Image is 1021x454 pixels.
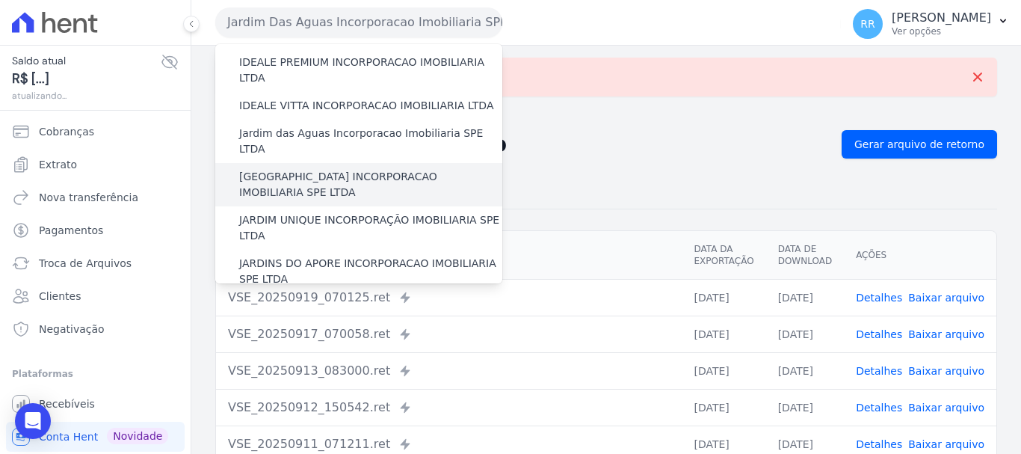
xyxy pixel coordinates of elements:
th: Data da Exportação [682,231,765,280]
div: Open Intercom Messenger [15,403,51,439]
a: Recebíveis [6,389,185,419]
span: Clientes [39,289,81,304]
a: Detalhes [856,292,902,304]
p: [PERSON_NAME] [892,10,991,25]
label: JARDIM UNIQUE INCORPORAÇÃO IMOBILIARIA SPE LTDA [239,212,502,244]
span: Novidade [107,428,168,444]
a: Detalhes [856,402,902,414]
a: Detalhes [856,438,902,450]
a: Cobranças [6,117,185,147]
span: Cobranças [39,124,94,139]
span: Saldo atual [12,53,161,69]
a: Troca de Arquivos [6,248,185,278]
a: Extrato [6,150,185,180]
div: Plataformas [12,365,179,383]
label: Jardim das Aguas Incorporacao Imobiliaria SPE LTDA [239,126,502,157]
span: Gerar arquivo de retorno [854,137,984,152]
span: Pagamentos [39,223,103,238]
div: VSE_20250919_070125.ret [228,289,670,307]
label: [GEOGRAPHIC_DATA] INCORPORACAO IMOBILIARIA SPE LTDA [239,169,502,200]
td: [DATE] [682,352,765,389]
a: Baixar arquivo [908,402,984,414]
label: IDEALE VITTA INCORPORACAO IMOBILIARIA LTDA [239,98,493,114]
span: Extrato [39,157,77,172]
button: RR [PERSON_NAME] Ver opções [841,3,1021,45]
nav: Breadcrumb [215,108,997,124]
label: IDEALE PREMIUM INCORPORACAO IMOBILIARIA LTDA [239,55,502,86]
span: RR [860,19,875,29]
td: [DATE] [766,316,844,352]
a: Gerar arquivo de retorno [842,130,997,159]
td: [DATE] [766,279,844,316]
a: Baixar arquivo [908,365,984,377]
a: Detalhes [856,365,902,377]
span: Troca de Arquivos [39,256,132,271]
a: Baixar arquivo [908,328,984,340]
span: Negativação [39,322,105,337]
div: VSE_20250911_071211.ret [228,435,670,453]
button: Jardim Das Aguas Incorporacao Imobiliaria SPE LTDA [215,7,502,37]
span: Conta Hent [39,429,98,444]
th: Ações [844,231,996,280]
span: R$ [...] [12,69,161,89]
a: Pagamentos [6,215,185,245]
td: [DATE] [682,279,765,316]
label: JARDINS DO APORE INCORPORACAO IMOBILIARIA SPE LTDA [239,256,502,287]
th: Data de Download [766,231,844,280]
a: Baixar arquivo [908,438,984,450]
span: Recebíveis [39,396,95,411]
h2: Exportações de Retorno [215,134,830,155]
td: [DATE] [682,389,765,426]
a: Baixar arquivo [908,292,984,304]
a: Negativação [6,314,185,344]
a: Nova transferência [6,182,185,212]
td: [DATE] [766,352,844,389]
a: Detalhes [856,328,902,340]
td: [DATE] [766,389,844,426]
span: Nova transferência [39,190,138,205]
div: VSE_20250917_070058.ret [228,325,670,343]
td: [DATE] [682,316,765,352]
div: VSE_20250913_083000.ret [228,362,670,380]
span: atualizando... [12,89,161,102]
div: VSE_20250912_150542.ret [228,399,670,417]
a: Conta Hent Novidade [6,422,185,452]
a: Clientes [6,281,185,311]
p: Ver opções [892,25,991,37]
